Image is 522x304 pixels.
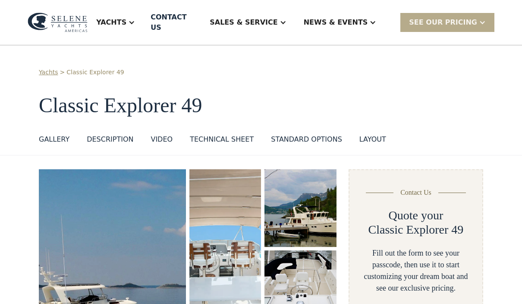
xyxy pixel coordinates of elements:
div: Contact Us [400,187,431,198]
div: standard options [271,134,342,145]
h1: Classic Explorer 49 [39,94,483,117]
a: standard options [271,134,342,148]
a: Yachts [39,68,58,77]
div: DESCRIPTION [87,134,133,145]
a: layout [359,134,386,148]
img: logo [28,13,88,32]
div: Yachts [96,17,126,28]
div: Contact US [151,12,194,33]
div: Sales & Service [201,5,295,40]
h2: Quote your [389,208,443,223]
div: Sales & Service [210,17,277,28]
a: VIDEO [151,134,173,148]
div: > [60,68,65,77]
img: 50 foot motor yacht [264,169,336,247]
div: VIDEO [151,134,173,145]
div: Fill out the form to see your passcode, then use it to start customizing your dream boat and see ... [363,247,469,294]
a: open lightbox [264,169,336,247]
a: Technical sheet [190,134,254,148]
div: GALLERY [39,134,69,145]
h2: Classic Explorer 49 [368,222,464,237]
div: Yachts [88,5,144,40]
div: News & EVENTS [304,17,368,28]
a: Classic Explorer 49 [66,68,124,77]
div: Technical sheet [190,134,254,145]
div: News & EVENTS [295,5,385,40]
div: layout [359,134,386,145]
div: SEE Our Pricing [409,17,477,28]
a: GALLERY [39,134,69,148]
a: DESCRIPTION [87,134,133,148]
div: SEE Our Pricing [400,13,494,32]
